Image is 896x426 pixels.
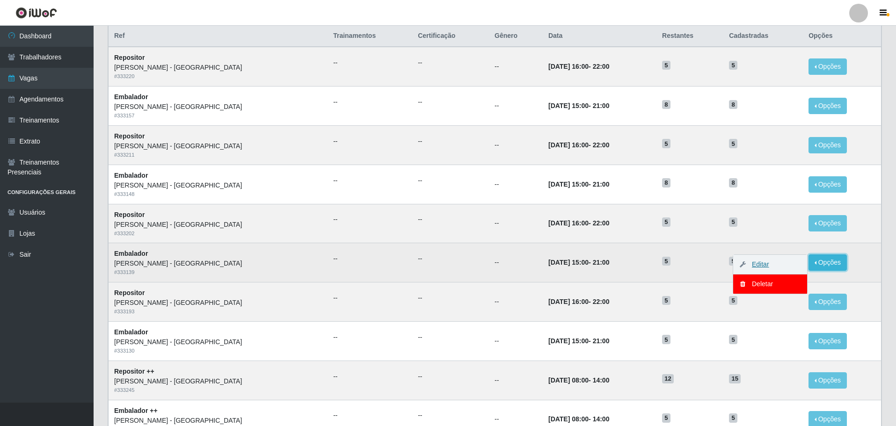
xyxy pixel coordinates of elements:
strong: - [548,102,609,109]
time: [DATE] 16:00 [548,141,589,149]
div: # 333202 [114,230,322,238]
ul: -- [333,411,407,420]
ul: -- [333,176,407,186]
span: 8 [729,100,737,109]
th: Trainamentos [328,25,412,47]
strong: Embalador [114,172,148,179]
td: -- [489,165,543,204]
ul: -- [418,332,483,342]
td: -- [489,243,543,282]
time: 21:00 [593,259,610,266]
time: 21:00 [593,181,610,188]
button: Opções [809,98,847,114]
div: [PERSON_NAME] - [GEOGRAPHIC_DATA] [114,416,322,426]
span: 8 [662,178,670,188]
th: Certificação [412,25,489,47]
strong: - [548,141,609,149]
time: [DATE] 16:00 [548,298,589,305]
div: # 333139 [114,268,322,276]
time: [DATE] 15:00 [548,337,589,345]
th: Data [543,25,656,47]
span: 5 [662,61,670,70]
button: Opções [809,254,847,271]
img: CoreUI Logo [15,7,57,19]
strong: - [548,298,609,305]
time: [DATE] 16:00 [548,219,589,227]
button: Opções [809,176,847,193]
time: 22:00 [593,63,610,70]
strong: - [548,219,609,227]
strong: Repositor ++ [114,368,154,375]
td: -- [489,47,543,86]
ul: -- [418,372,483,382]
strong: - [548,415,609,423]
time: [DATE] 08:00 [548,415,589,423]
span: 5 [662,413,670,423]
strong: - [548,337,609,345]
ul: -- [333,372,407,382]
strong: Embalador [114,250,148,257]
time: [DATE] 15:00 [548,102,589,109]
ul: -- [418,137,483,146]
time: 14:00 [593,376,610,384]
div: [PERSON_NAME] - [GEOGRAPHIC_DATA] [114,63,322,72]
div: [PERSON_NAME] - [GEOGRAPHIC_DATA] [114,259,322,268]
span: 5 [662,257,670,266]
div: # 333193 [114,308,322,316]
ul: -- [418,293,483,303]
div: [PERSON_NAME] - [GEOGRAPHIC_DATA] [114,376,322,386]
ul: -- [333,215,407,224]
th: Restantes [656,25,723,47]
ul: -- [418,97,483,107]
th: Gênero [489,25,543,47]
time: 21:00 [593,337,610,345]
ul: -- [333,332,407,342]
time: 22:00 [593,298,610,305]
time: [DATE] 15:00 [548,259,589,266]
td: -- [489,204,543,243]
span: 12 [662,374,674,383]
td: -- [489,87,543,126]
span: 5 [729,217,737,227]
ul: -- [333,137,407,146]
ul: -- [333,58,407,68]
strong: Embalador [114,93,148,101]
div: # 333157 [114,112,322,120]
ul: -- [333,97,407,107]
time: 14:00 [593,415,610,423]
button: Opções [809,294,847,310]
strong: - [548,376,609,384]
span: 5 [662,217,670,227]
div: # 333220 [114,72,322,80]
strong: Repositor [114,54,145,61]
div: [PERSON_NAME] - [GEOGRAPHIC_DATA] [114,141,322,151]
td: -- [489,361,543,400]
div: # 333130 [114,347,322,355]
span: 8 [729,178,737,188]
th: Ref [109,25,328,47]
div: # 333211 [114,151,322,159]
div: Deletar [743,279,798,289]
th: Opções [803,25,881,47]
ul: -- [333,293,407,303]
span: 8 [662,100,670,109]
div: # 333245 [114,386,322,394]
ul: -- [333,254,407,264]
span: 5 [729,413,737,423]
span: 5 [662,335,670,344]
span: 5 [729,139,737,148]
th: Cadastradas [723,25,803,47]
time: 22:00 [593,219,610,227]
time: 21:00 [593,102,610,109]
span: 5 [662,139,670,148]
time: [DATE] 15:00 [548,181,589,188]
div: [PERSON_NAME] - [GEOGRAPHIC_DATA] [114,181,322,190]
div: [PERSON_NAME] - [GEOGRAPHIC_DATA] [114,102,322,112]
div: [PERSON_NAME] - [GEOGRAPHIC_DATA] [114,337,322,347]
strong: Embalador [114,328,148,336]
strong: Embalador ++ [114,407,158,414]
td: -- [489,282,543,322]
ul: -- [418,58,483,68]
a: Editar [743,260,769,268]
span: 15 [729,374,741,383]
